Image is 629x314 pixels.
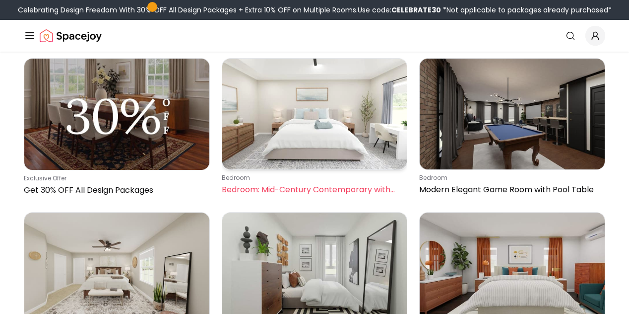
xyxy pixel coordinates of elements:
[40,26,102,46] a: Spacejoy
[358,5,441,15] span: Use code:
[222,58,408,201] a: Bedroom: Mid-Century Contemporary with Calm VibesbedroomBedroom: Mid-Century Contemporary with [P...
[24,174,206,182] p: Exclusive Offer
[24,59,209,170] img: Get 30% OFF All Design Packages
[18,5,612,15] div: Celebrating Design Freedom With 30% OFF All Design Packages + Extra 10% OFF on Multiple Rooms.
[419,174,601,182] p: bedroom
[222,174,404,182] p: bedroom
[441,5,612,15] span: *Not applicable to packages already purchased*
[419,184,601,196] p: Modern Elegant Game Room with Pool Table
[391,5,441,15] b: CELEBRATE30
[419,58,605,201] a: Modern Elegant Game Room with Pool TablebedroomModern Elegant Game Room with Pool Table
[24,58,210,201] a: Get 30% OFF All Design PackagesExclusive OfferGet 30% OFF All Design Packages
[222,184,404,196] p: Bedroom: Mid-Century Contemporary with [PERSON_NAME]
[420,59,605,170] img: Modern Elegant Game Room with Pool Table
[24,184,206,196] p: Get 30% OFF All Design Packages
[222,59,407,170] img: Bedroom: Mid-Century Contemporary with Calm Vibes
[40,26,102,46] img: Spacejoy Logo
[24,20,605,52] nav: Global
